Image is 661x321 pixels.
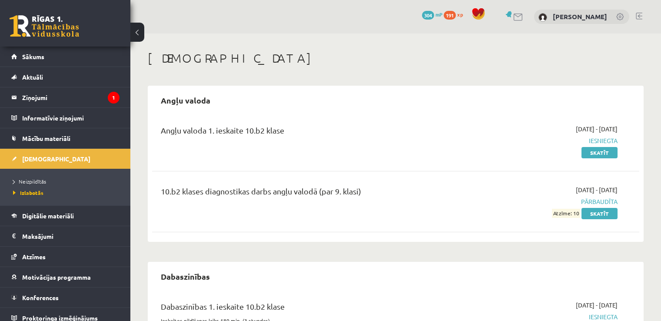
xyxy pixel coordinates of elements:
[22,273,91,281] span: Motivācijas programma
[22,87,120,107] legend: Ziņojumi
[11,87,120,107] a: Ziņojumi1
[11,108,120,128] a: Informatīvie ziņojumi
[422,11,442,18] a: 304 mP
[22,108,120,128] legend: Informatīvie ziņojumi
[22,226,120,246] legend: Maksājumi
[13,178,46,185] span: Neizpildītās
[161,185,461,201] div: 10.b2 klases diagnostikas darbs angļu valodā (par 9. klasi)
[435,11,442,18] span: mP
[11,128,120,148] a: Mācību materiāli
[11,247,120,267] a: Atzīmes
[11,267,120,287] a: Motivācijas programma
[161,124,461,140] div: Angļu valoda 1. ieskaite 10.b2 klase
[152,266,219,287] h2: Dabaszinības
[22,212,74,220] span: Digitālie materiāli
[22,73,43,81] span: Aktuāli
[11,226,120,246] a: Maksājumi
[422,11,434,20] span: 304
[11,206,120,226] a: Digitālie materiāli
[474,197,618,206] span: Pārbaudīta
[576,185,618,194] span: [DATE] - [DATE]
[11,47,120,67] a: Sākums
[10,15,79,37] a: Rīgas 1. Tālmācības vidusskola
[13,189,122,197] a: Izlabotās
[148,51,644,66] h1: [DEMOGRAPHIC_DATA]
[13,177,122,185] a: Neizpildītās
[444,11,467,18] a: 191 xp
[576,124,618,134] span: [DATE] - [DATE]
[108,92,120,104] i: 1
[22,253,46,261] span: Atzīmes
[22,294,59,301] span: Konferences
[22,134,70,142] span: Mācību materiāli
[474,136,618,145] span: Iesniegta
[11,67,120,87] a: Aktuāli
[553,12,607,21] a: [PERSON_NAME]
[22,155,90,163] span: [DEMOGRAPHIC_DATA]
[444,11,456,20] span: 191
[576,301,618,310] span: [DATE] - [DATE]
[22,53,44,60] span: Sākums
[538,13,547,22] img: Martins Safronovs
[11,288,120,308] a: Konferences
[581,147,618,158] a: Skatīt
[161,301,461,317] div: Dabaszinības 1. ieskaite 10.b2 klase
[152,90,219,110] h2: Angļu valoda
[11,149,120,169] a: [DEMOGRAPHIC_DATA]
[457,11,463,18] span: xp
[13,189,43,196] span: Izlabotās
[581,208,618,219] a: Skatīt
[552,209,580,218] span: Atzīme: 10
